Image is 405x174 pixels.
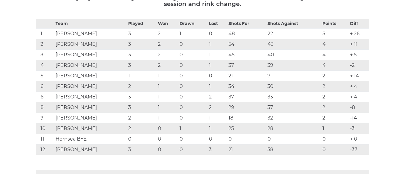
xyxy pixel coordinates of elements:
td: 2 [127,123,156,134]
td: [PERSON_NAME] [54,81,127,92]
td: 2 [207,92,227,102]
td: 4 [321,49,349,60]
td: 0 [207,70,227,81]
td: 0 [156,144,178,155]
td: 5 [321,28,349,39]
td: 37 [227,60,266,70]
td: 29 [227,102,266,113]
td: 0 [156,123,178,134]
td: 3 [127,102,156,113]
td: 9 [36,113,54,123]
td: 1 [207,81,227,92]
td: 4 [321,60,349,70]
td: 1 [156,70,178,81]
td: [PERSON_NAME] [54,144,127,155]
td: 28 [266,123,321,134]
th: Team [54,19,127,28]
td: + 4 [349,81,369,92]
td: 22 [266,28,321,39]
th: Diff [349,19,369,28]
td: 39 [266,60,321,70]
td: 34 [227,81,266,92]
td: 37 [266,102,321,113]
td: 54 [227,39,266,49]
td: 8 [36,102,54,113]
td: 1 [156,113,178,123]
td: 0 [321,144,349,155]
td: 2 [207,102,227,113]
td: 3 [127,60,156,70]
td: 0 [178,60,207,70]
td: 21 [227,70,266,81]
td: 11 [36,134,54,144]
td: Hornsea BYE [54,134,127,144]
td: 3 [207,144,227,155]
td: 2 [321,113,349,123]
td: 0 [178,49,207,60]
td: 4 [36,60,54,70]
td: 48 [227,28,266,39]
td: 1 [178,28,207,39]
td: 0 [207,28,227,39]
td: + 14 [349,70,369,81]
td: 1 [156,102,178,113]
td: 0 [156,134,178,144]
td: 0 [178,81,207,92]
td: 1 [207,123,227,134]
td: 3 [127,39,156,49]
td: 6 [36,81,54,92]
th: Lost [207,19,227,28]
td: 2 [321,70,349,81]
td: [PERSON_NAME] [54,92,127,102]
td: 10 [36,123,54,134]
td: [PERSON_NAME] [54,113,127,123]
th: Drawn [178,19,207,28]
td: 0 [127,134,156,144]
td: 37 [227,92,266,102]
td: 0 [207,134,227,144]
td: 2 [156,39,178,49]
td: + 4 [349,92,369,102]
td: 12 [36,144,54,155]
td: 2 [127,113,156,123]
th: Played [127,19,156,28]
td: -8 [349,102,369,113]
th: Shots Against [266,19,321,28]
td: 21 [227,144,266,155]
td: 0 [178,134,207,144]
td: 2 [321,102,349,113]
td: [PERSON_NAME] [54,70,127,81]
td: [PERSON_NAME] [54,49,127,60]
td: + 26 [349,28,369,39]
td: [PERSON_NAME] [54,39,127,49]
td: 30 [266,81,321,92]
td: 2 [127,81,156,92]
td: 2 [321,81,349,92]
td: -14 [349,113,369,123]
td: 3 [127,28,156,39]
td: -2 [349,60,369,70]
td: 3 [127,92,156,102]
td: 1 [156,81,178,92]
td: 2 [156,49,178,60]
td: + 11 [349,39,369,49]
td: 2 [156,60,178,70]
td: 2 [321,92,349,102]
td: [PERSON_NAME] [54,28,127,39]
td: 0 [178,113,207,123]
td: 7 [266,70,321,81]
td: -3 [349,123,369,134]
td: 1 [207,39,227,49]
td: 43 [266,39,321,49]
td: 0 [178,92,207,102]
td: [PERSON_NAME] [54,102,127,113]
td: 1 [321,123,349,134]
td: 0 [178,39,207,49]
td: 3 [127,144,156,155]
td: 25 [227,123,266,134]
td: 32 [266,113,321,123]
th: Points [321,19,349,28]
th: Shots For [227,19,266,28]
td: 0 [227,134,266,144]
td: 0 [321,134,349,144]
